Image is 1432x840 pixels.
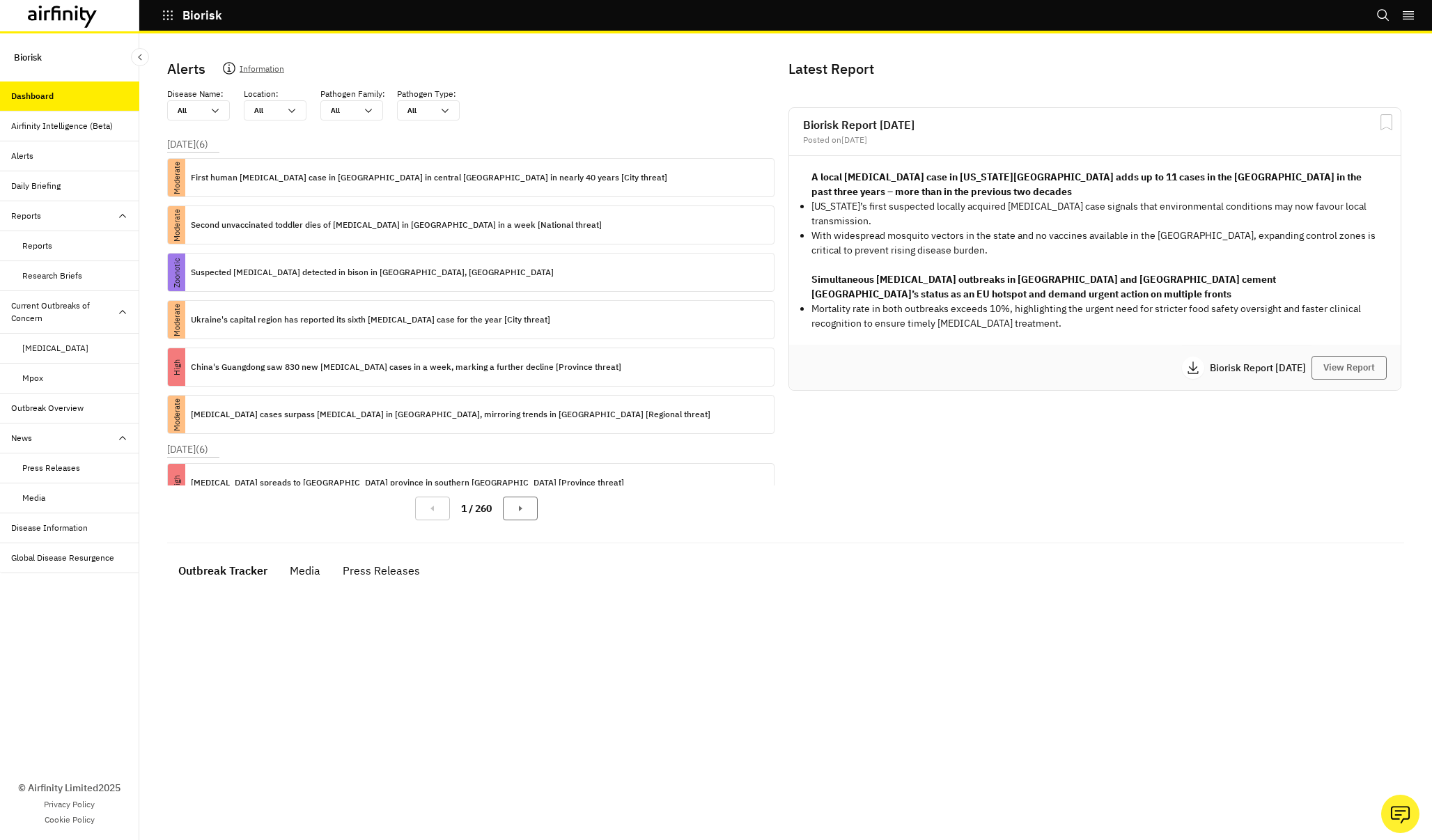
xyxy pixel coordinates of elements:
[178,560,267,581] div: Outbreak Tracker
[803,136,1387,144] div: Posted on [DATE]
[158,311,196,329] p: Moderate
[11,120,113,132] div: Airfinity Intelligence (Beta)
[803,119,1387,130] h2: Biorisk Report [DATE]
[191,265,554,280] p: Suspected [MEDICAL_DATA] detected in bison in [GEOGRAPHIC_DATA], [GEOGRAPHIC_DATA]
[22,270,82,282] div: Research Briefs
[191,217,602,233] p: Second unvaccinated toddler dies of [MEDICAL_DATA] in [GEOGRAPHIC_DATA] in a week [National threat]
[45,814,95,826] a: Cookie Policy
[18,781,120,795] p: © Airfinity Limited 2025
[167,137,208,152] p: [DATE] ( 6 )
[240,61,284,81] p: Information
[811,228,1378,258] p: With widespread mosquito vectors in the state and no vaccines available in the [GEOGRAPHIC_DATA],...
[11,522,88,534] div: Disease Information
[11,90,54,102] div: Dashboard
[11,300,117,325] div: Current Outbreaks of Concern
[461,501,492,516] p: 1 / 260
[22,372,43,384] div: Mpox
[162,3,222,27] button: Biorisk
[182,9,222,22] p: Biorisk
[290,560,320,581] div: Media
[167,59,205,79] p: Alerts
[158,406,196,423] p: Moderate
[1376,3,1390,27] button: Search
[167,88,224,100] p: Disease Name :
[11,150,33,162] div: Alerts
[1312,356,1387,380] button: View Report
[811,171,1362,198] strong: A local [MEDICAL_DATA] case in [US_STATE][GEOGRAPHIC_DATA] adds up to 11 cases in the [GEOGRAPHIC...
[44,798,95,811] a: Privacy Policy
[22,462,80,474] div: Press Releases
[11,432,32,444] div: News
[191,170,667,185] p: First human [MEDICAL_DATA] case in [GEOGRAPHIC_DATA] in central [GEOGRAPHIC_DATA] in nearly 40 ye...
[131,48,149,66] button: Close Sidebar
[415,497,450,520] button: Previous Page
[811,273,1276,300] strong: Simultaneous [MEDICAL_DATA] outbreaks in [GEOGRAPHIC_DATA] and [GEOGRAPHIC_DATA] cement [GEOGRAPH...
[158,359,196,376] p: High
[811,302,1378,331] p: Mortality rate in both outbreaks exceeds 10%, highlighting the urgent need for stricter food safe...
[1210,363,1312,373] p: Biorisk Report [DATE]
[158,169,196,187] p: Moderate
[397,88,456,100] p: Pathogen Type :
[22,342,88,355] div: [MEDICAL_DATA]
[343,560,420,581] div: Press Releases
[167,442,208,457] p: [DATE] ( 6 )
[788,59,1399,79] p: Latest Report
[191,359,621,375] p: China's Guangdong saw 830 new [MEDICAL_DATA] cases in a week, marking a further decline [Province...
[158,474,196,492] p: High
[191,407,710,422] p: [MEDICAL_DATA] cases surpass [MEDICAL_DATA] in [GEOGRAPHIC_DATA], mirroring trends in [GEOGRAPHIC...
[22,492,45,504] div: Media
[11,180,61,192] div: Daily Briefing
[503,497,538,520] button: Next Page
[244,88,279,100] p: Location :
[811,199,1378,228] p: [US_STATE]’s first suspected locally acquired [MEDICAL_DATA] case signals that environmental cond...
[320,88,385,100] p: Pathogen Family :
[14,45,42,70] p: Biorisk
[191,312,550,327] p: Ukraine's capital region has reported its sixth [MEDICAL_DATA] case for the year [City threat]
[11,210,41,222] div: Reports
[191,475,624,490] p: [MEDICAL_DATA] spreads to [GEOGRAPHIC_DATA] province in southern [GEOGRAPHIC_DATA] [Province threat]
[11,402,84,414] div: Outbreak Overview
[1378,114,1395,131] svg: Bookmark Report
[11,552,114,564] div: Global Disease Resurgence
[1381,795,1419,833] button: Ask our analysts
[22,240,52,252] div: Reports
[158,217,196,234] p: Moderate
[158,264,196,281] p: Zoonotic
